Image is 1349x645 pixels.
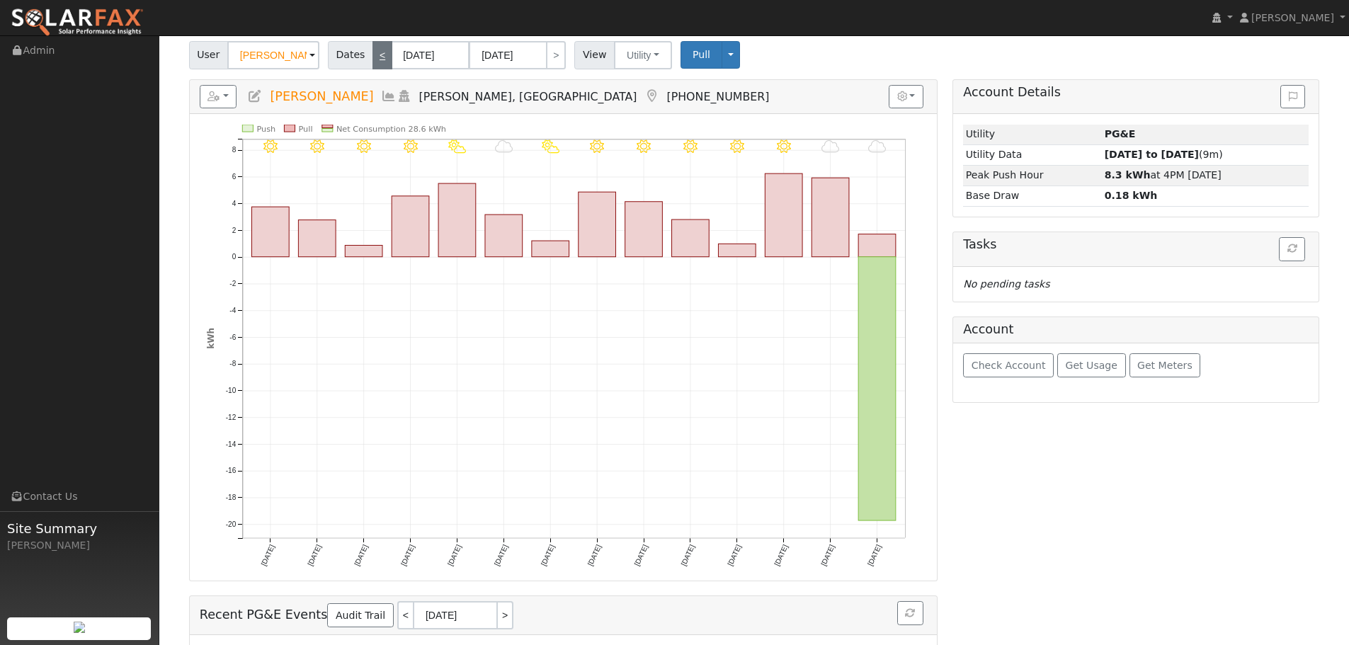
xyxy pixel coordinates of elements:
td: at 4PM [DATE] [1102,165,1309,185]
i: 3/13 - MostlyCloudy [869,139,887,154]
i: 3/09 - Clear [684,139,698,154]
span: Pull [693,49,710,60]
span: Get Usage [1066,360,1117,371]
text: 2 [232,226,236,234]
span: [PERSON_NAME], [GEOGRAPHIC_DATA] [419,90,637,103]
text: [DATE] [446,544,462,568]
text: 8 [232,146,236,154]
h5: Account Details [963,85,1309,100]
text: [DATE] [820,544,836,568]
a: Login As (last Never) [397,89,412,103]
input: Select a User [227,41,319,69]
text: -20 [225,520,236,528]
text: [DATE] [259,544,275,568]
text: 0 [232,253,236,261]
span: (9m) [1105,149,1223,160]
i: 3/07 - Clear [591,139,605,154]
h5: Recent PG&E Events [200,601,927,629]
i: No pending tasks [963,278,1049,290]
i: 3/01 - Clear [310,139,324,154]
rect: onclick="" [485,215,523,257]
text: -8 [229,360,236,367]
i: 3/02 - MostlyClear [357,139,371,154]
text: [DATE] [727,544,743,568]
rect: onclick="" [812,178,850,257]
i: 3/12 - Cloudy [822,139,840,154]
text: [DATE] [399,544,416,568]
span: View [574,41,615,69]
text: -16 [225,467,236,474]
i: 2/28 - Clear [263,139,278,154]
a: > [498,601,513,629]
button: Utility [614,41,672,69]
rect: onclick="" [625,201,663,256]
button: Get Usage [1057,353,1126,377]
text: [DATE] [540,544,556,568]
rect: onclick="" [672,219,710,257]
button: Refresh [1279,237,1305,261]
a: > [546,41,566,69]
button: Refresh [897,601,923,625]
span: User [189,41,228,69]
text: -2 [229,280,236,287]
text: Pull [298,125,312,134]
text: -10 [225,387,236,394]
text: Net Consumption 28.6 kWh [336,125,446,134]
text: [DATE] [773,544,790,568]
h5: Tasks [963,237,1309,252]
rect: onclick="" [579,192,616,257]
text: [DATE] [680,544,696,568]
i: 3/06 - PartlyCloudy [542,139,559,154]
rect: onclick="" [251,207,289,257]
text: -4 [229,307,236,314]
span: [PHONE_NUMBER] [666,90,769,103]
text: -12 [225,413,236,421]
i: 3/11 - Clear [777,139,791,154]
text: -18 [225,493,236,501]
rect: onclick="" [859,256,897,520]
text: -6 [229,333,236,341]
rect: onclick="" [298,219,336,256]
rect: onclick="" [392,195,429,256]
a: Edit User (27172) [247,89,263,103]
rect: onclick="" [719,244,756,256]
strong: 0.18 kWh [1105,190,1158,201]
text: Push [256,125,275,134]
td: Utility [963,125,1102,145]
i: 3/08 - Clear [637,139,651,154]
a: Multi-Series Graph [381,89,397,103]
text: [DATE] [633,544,649,568]
td: Base Draw [963,185,1102,206]
strong: 8.3 kWh [1105,169,1151,181]
text: [DATE] [867,544,883,568]
a: Audit Trail [327,603,393,627]
rect: onclick="" [532,241,569,257]
text: [DATE] [306,544,322,568]
button: Check Account [963,353,1054,377]
td: Utility Data [963,144,1102,165]
i: 3/03 - Clear [404,139,418,154]
span: Check Account [972,360,1046,371]
strong: ID: 17391657, authorized: 10/10/25 [1105,128,1136,139]
td: Peak Push Hour [963,165,1102,185]
span: [PERSON_NAME] [270,89,373,103]
i: 3/10 - MostlyClear [730,139,744,154]
span: Dates [328,41,373,69]
rect: onclick="" [438,183,476,257]
i: 3/05 - Cloudy [495,139,513,154]
text: [DATE] [586,544,603,568]
a: Map [644,89,659,103]
img: SolarFax [11,8,144,38]
text: [DATE] [353,544,369,568]
i: 3/04 - PartlyCloudy [448,139,466,154]
text: 6 [232,173,236,181]
text: kWh [206,328,216,349]
strong: [DATE] to [DATE] [1105,149,1199,160]
a: < [372,41,392,69]
text: 4 [232,200,236,207]
span: Site Summary [7,519,152,538]
button: Pull [681,41,722,69]
text: [DATE] [493,544,509,568]
rect: onclick="" [859,234,897,256]
img: retrieve [74,622,85,633]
